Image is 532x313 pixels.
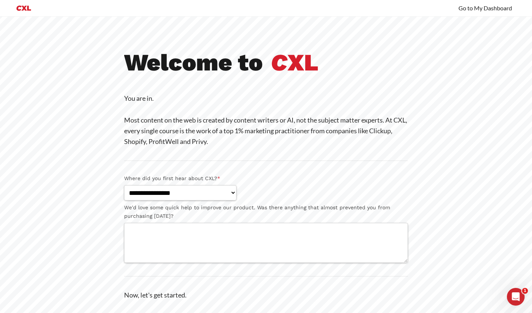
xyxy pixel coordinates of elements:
[522,288,528,294] span: 1
[124,203,408,220] label: We'd love some quick help to improve our product. Was there anything that almost prevented you fr...
[124,290,408,300] p: Now, let's get started.
[124,48,263,76] b: Welcome to
[271,48,287,76] i: C
[271,48,318,76] b: XL
[124,93,408,147] p: You are in. Most content on the web is created by content writers or AI, not the subject matter e...
[507,288,525,306] iframe: Intercom live chat
[124,174,408,183] label: Where did you first hear about CXL?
